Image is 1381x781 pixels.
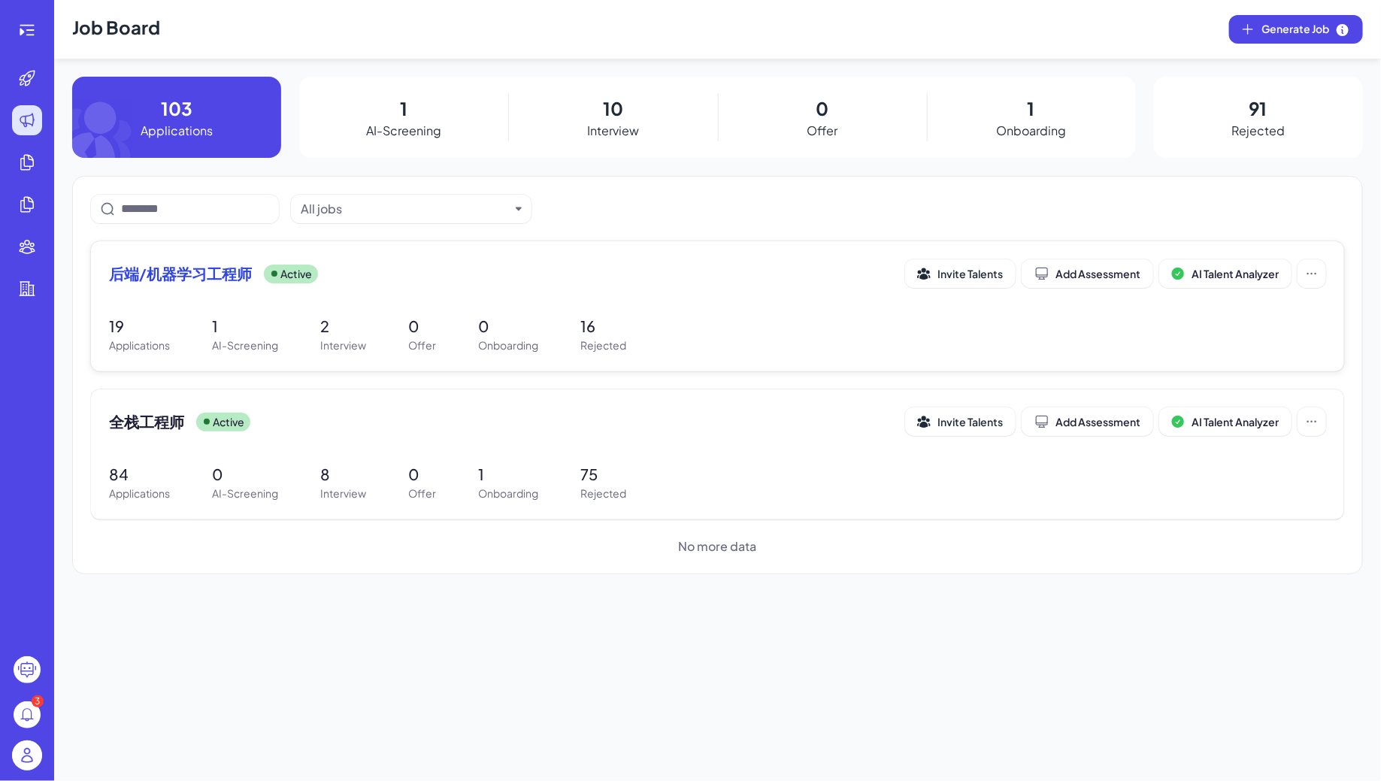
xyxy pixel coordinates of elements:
[816,95,828,122] p: 0
[603,95,623,122] p: 10
[937,415,1003,428] span: Invite Talents
[408,315,436,338] p: 0
[408,338,436,353] p: Offer
[408,463,436,486] p: 0
[1192,267,1279,280] span: AI Talent Analyzer
[1034,266,1140,281] div: Add Assessment
[1022,407,1153,436] button: Add Assessment
[1159,259,1292,288] button: AI Talent Analyzer
[109,411,184,432] span: 全栈工程师
[580,338,626,353] p: Rejected
[1261,21,1350,38] span: Generate Job
[109,486,170,501] p: Applications
[1159,407,1292,436] button: AI Talent Analyzer
[679,537,757,555] span: No more data
[320,315,366,338] p: 2
[212,486,278,501] p: AI-Screening
[109,315,170,338] p: 19
[905,259,1016,288] button: Invite Talents
[1028,95,1035,122] p: 1
[109,463,170,486] p: 84
[478,463,538,486] p: 1
[408,486,436,501] p: Offer
[1231,122,1285,140] p: Rejected
[400,95,407,122] p: 1
[580,486,626,501] p: Rejected
[937,267,1003,280] span: Invite Talents
[1034,414,1140,429] div: Add Assessment
[212,338,278,353] p: AI-Screening
[1249,95,1267,122] p: 91
[478,338,538,353] p: Onboarding
[807,122,837,140] p: Offer
[1022,259,1153,288] button: Add Assessment
[212,463,278,486] p: 0
[213,414,244,430] p: Active
[580,463,626,486] p: 75
[1192,415,1279,428] span: AI Talent Analyzer
[320,486,366,501] p: Interview
[12,740,42,770] img: user_logo.png
[587,122,639,140] p: Interview
[280,266,312,282] p: Active
[580,315,626,338] p: 16
[32,695,44,707] div: 3
[161,95,192,122] p: 103
[109,338,170,353] p: Applications
[366,122,441,140] p: AI-Screening
[141,122,213,140] p: Applications
[478,315,538,338] p: 0
[996,122,1066,140] p: Onboarding
[109,263,252,284] span: 后端/机器学习工程师
[320,463,366,486] p: 8
[905,407,1016,436] button: Invite Talents
[301,200,510,218] button: All jobs
[478,486,538,501] p: Onboarding
[212,315,278,338] p: 1
[320,338,366,353] p: Interview
[301,200,342,218] div: All jobs
[1229,15,1363,44] button: Generate Job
